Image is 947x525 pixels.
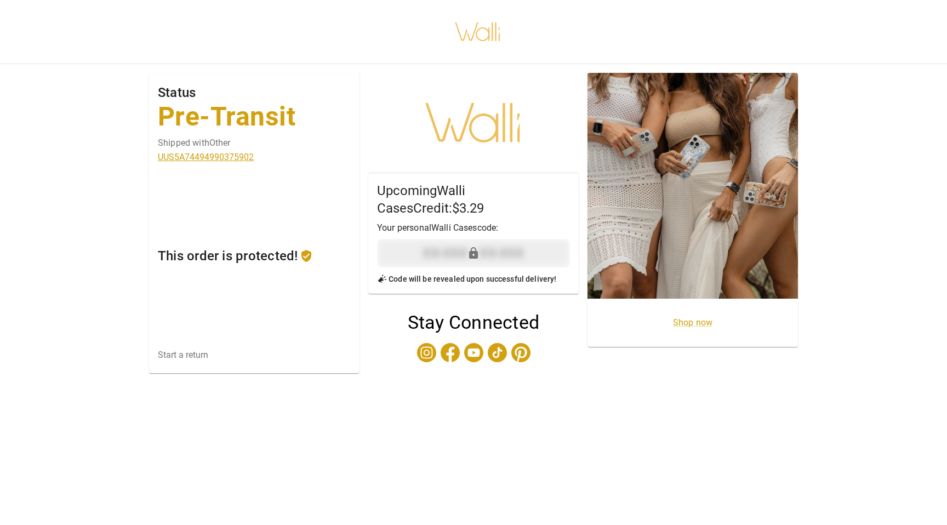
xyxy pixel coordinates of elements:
[368,311,579,334] h4: Stay Connected
[454,8,501,55] img: walli-inc.myshopify.com
[381,243,566,263] p: XX-XXX - XX-XXX
[377,182,570,217] h5: Upcoming Walli Cases Credit: $3.29
[377,221,570,235] p: Your personal Walli Cases code:
[158,104,351,130] p: Pre-Transit
[587,73,798,299] div: product image
[158,139,351,147] p: Shipped with Other
[368,73,579,173] div: Walli Cases
[377,272,570,285] p: Code will be revealed upon successful delivery!
[158,350,351,360] a: Start a return
[673,317,712,328] a: Shop now
[158,86,351,99] p: Status
[158,249,298,262] p: This order is protected!
[158,152,351,162] a: UUS5A74494990375902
